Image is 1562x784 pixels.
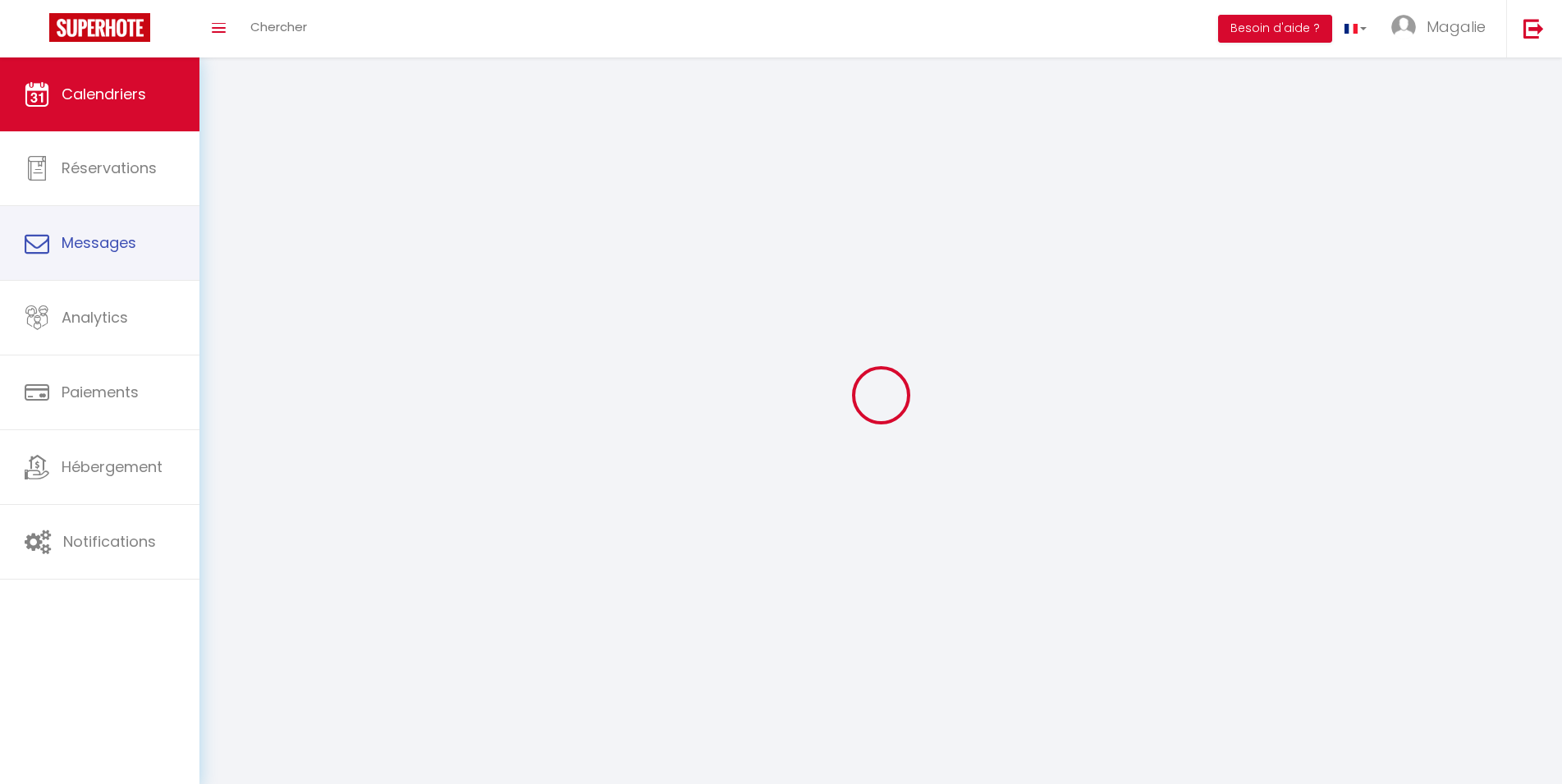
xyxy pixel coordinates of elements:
[63,531,156,552] span: Notifications
[1218,15,1332,43] button: Besoin d'aide ?
[62,232,136,253] span: Messages
[1523,18,1544,39] img: logout
[62,307,128,328] span: Analytics
[62,158,157,178] span: Réservations
[62,382,139,402] span: Paiements
[250,18,307,35] span: Chercher
[1427,16,1486,37] span: Magalie
[1391,15,1416,39] img: ...
[49,13,150,42] img: Super Booking
[62,84,146,104] span: Calendriers
[62,456,163,477] span: Hébergement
